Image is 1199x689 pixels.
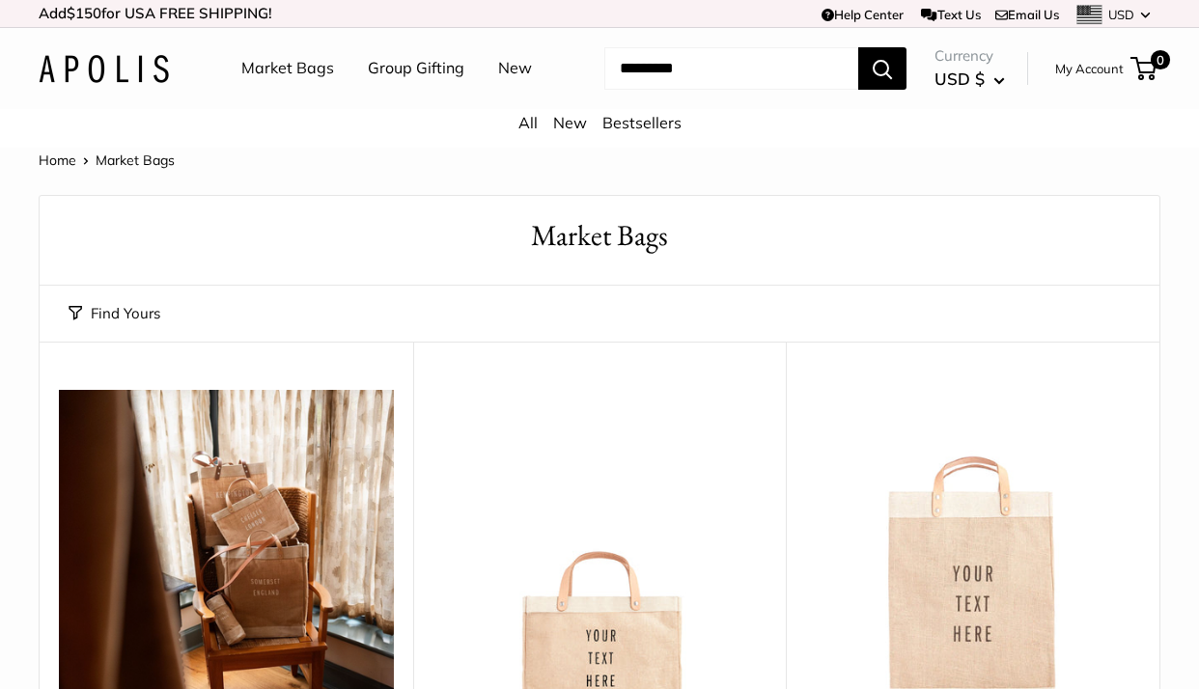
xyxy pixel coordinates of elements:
a: Market Bags [241,54,334,83]
a: 0 [1132,57,1157,80]
a: My Account [1055,57,1124,80]
span: 0 [1151,50,1170,69]
a: All [518,113,538,132]
span: Market Bags [96,152,175,169]
nav: Breadcrumb [39,148,175,173]
a: Text Us [921,7,980,22]
button: Search [858,47,906,90]
a: Help Center [822,7,904,22]
a: Email Us [995,7,1059,22]
span: Currency [934,42,1005,69]
input: Search... [604,47,858,90]
a: Group Gifting [368,54,464,83]
span: USD $ [934,69,985,89]
h1: Market Bags [69,215,1130,257]
a: Bestsellers [602,113,682,132]
a: New [553,113,587,132]
button: USD $ [934,64,1005,95]
img: Apolis [39,55,169,83]
span: $150 [67,4,101,22]
a: New [498,54,532,83]
span: USD [1108,7,1134,22]
a: Home [39,152,76,169]
button: Find Yours [69,300,160,327]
